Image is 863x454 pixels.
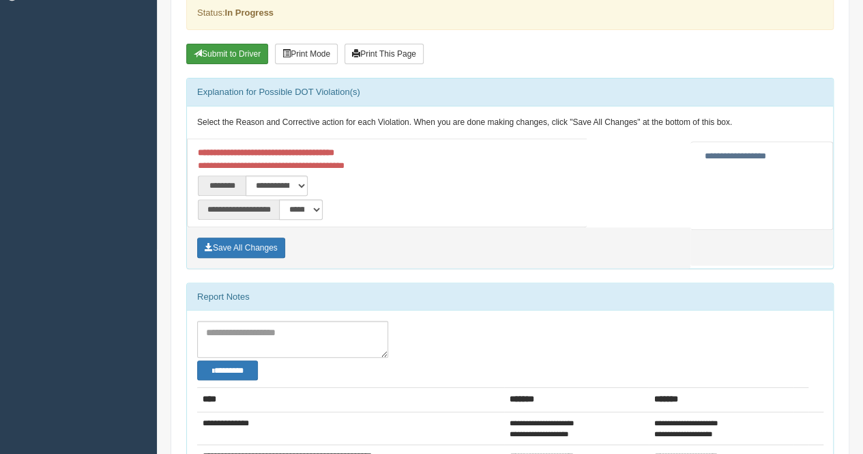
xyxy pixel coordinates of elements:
[187,107,833,139] div: Select the Reason and Corrective action for each Violation. When you are done making changes, cli...
[187,79,833,106] div: Explanation for Possible DOT Violation(s)
[186,44,268,64] button: Submit To Driver
[224,8,274,18] strong: In Progress
[345,44,424,64] button: Print This Page
[197,360,258,380] button: Change Filter Options
[197,238,285,258] button: Save
[187,283,833,311] div: Report Notes
[275,44,338,64] button: Print Mode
